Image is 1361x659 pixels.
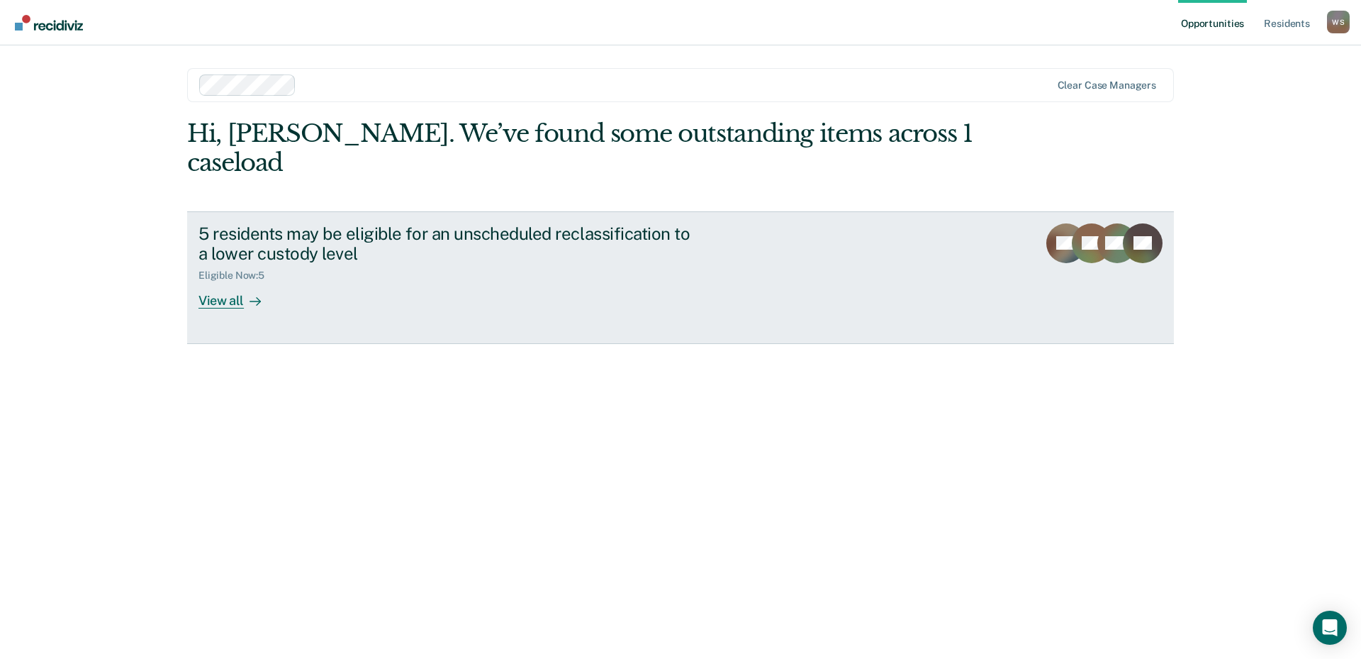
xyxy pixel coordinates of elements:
div: Open Intercom Messenger [1313,611,1347,645]
div: Clear case managers [1058,79,1156,92]
img: Recidiviz [15,15,83,31]
div: 5 residents may be eligible for an unscheduled reclassification to a lower custody level [198,223,696,265]
a: 5 residents may be eligible for an unscheduled reclassification to a lower custody levelEligible ... [187,211,1174,344]
button: Profile dropdown button [1327,11,1350,33]
div: W S [1327,11,1350,33]
div: View all [198,282,278,309]
div: Eligible Now : 5 [198,270,276,282]
div: Hi, [PERSON_NAME]. We’ve found some outstanding items across 1 caseload [187,119,977,177]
